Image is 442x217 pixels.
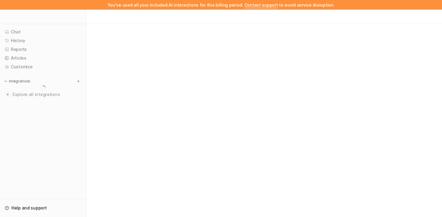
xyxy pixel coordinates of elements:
a: Customize [2,63,84,71]
a: Help and support [2,204,84,212]
a: Explore all integrations [2,90,84,99]
img: expand menu [4,79,8,83]
a: Articles [2,54,84,62]
img: menu_add.svg [76,79,80,83]
span: Contact support [244,2,278,8]
a: Chat [2,28,84,36]
span: Explore all integrations [13,90,81,99]
button: Integrations [2,78,32,84]
img: explore all integrations [5,91,11,98]
a: Reports [2,45,84,54]
p: Integrations [9,79,30,84]
a: History [2,36,84,45]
